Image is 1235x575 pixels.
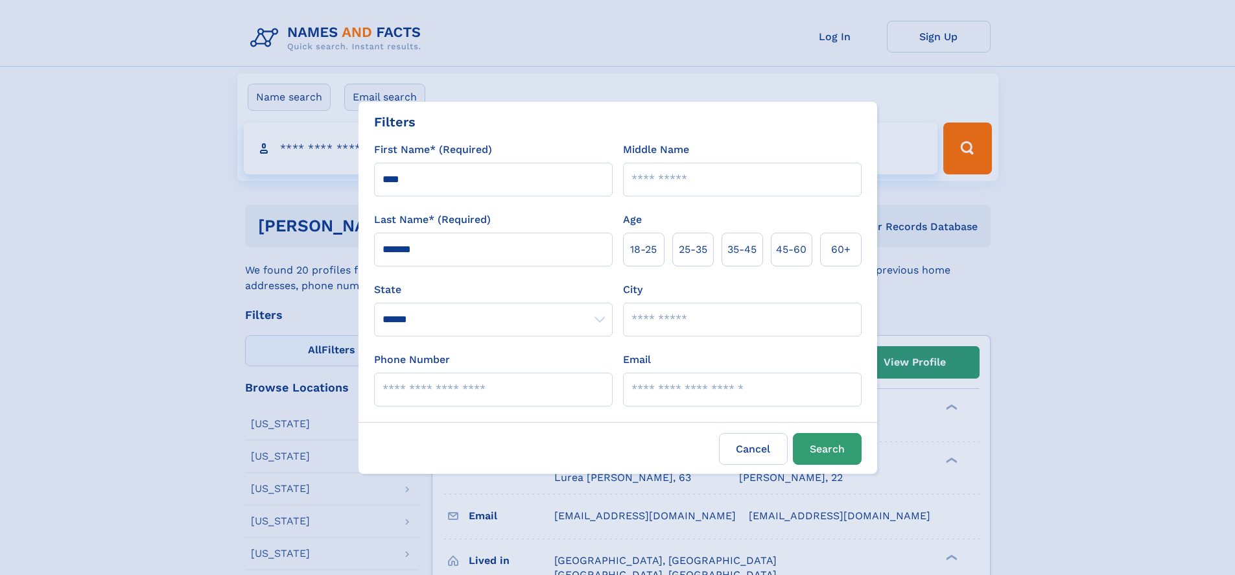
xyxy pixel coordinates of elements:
[374,282,613,298] label: State
[374,352,450,368] label: Phone Number
[831,242,851,257] span: 60+
[374,212,491,228] label: Last Name* (Required)
[374,142,492,158] label: First Name* (Required)
[776,242,806,257] span: 45‑60
[630,242,657,257] span: 18‑25
[623,212,642,228] label: Age
[719,433,788,465] label: Cancel
[623,282,642,298] label: City
[793,433,862,465] button: Search
[623,352,651,368] label: Email
[623,142,689,158] label: Middle Name
[679,242,707,257] span: 25‑35
[374,112,416,132] div: Filters
[727,242,757,257] span: 35‑45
